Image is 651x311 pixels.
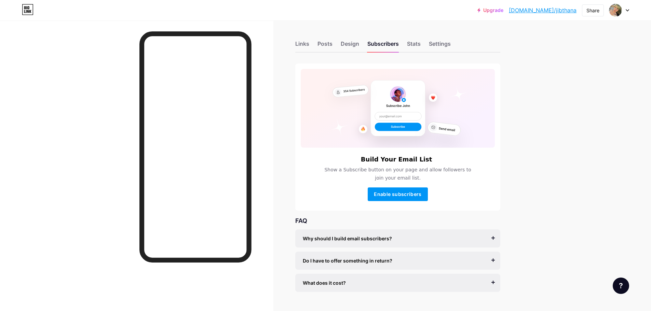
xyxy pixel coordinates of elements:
[586,7,599,14] div: Share
[477,8,503,13] a: Upgrade
[303,235,392,242] span: Why should I build email subscribers?
[317,40,333,52] div: Posts
[303,279,346,286] span: What does it cost?
[407,40,421,52] div: Stats
[341,40,359,52] div: Design
[609,4,622,17] img: Jib Thanatchaponr
[367,40,399,52] div: Subscribers
[303,257,392,264] span: Do I have to offer something in return?
[361,156,432,163] h6: Build Your Email List
[295,40,309,52] div: Links
[368,187,428,201] button: Enable subscribers
[509,6,577,14] a: [DOMAIN_NAME]/jibthana
[374,191,421,197] span: Enable subscribers
[429,40,451,52] div: Settings
[295,216,500,225] div: FAQ
[320,166,475,182] span: Show a Subscribe button on your page and allow followers to join your email list.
